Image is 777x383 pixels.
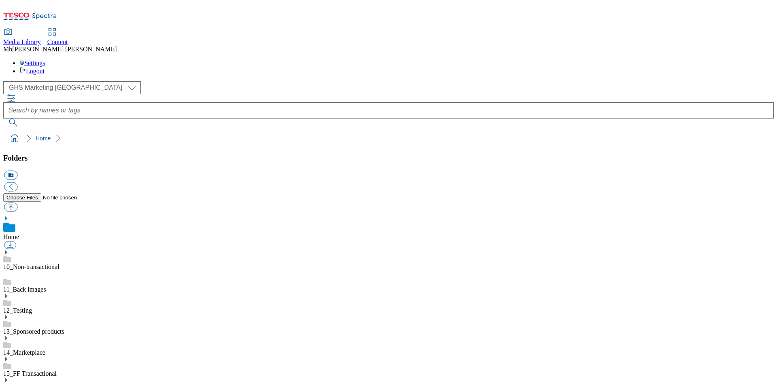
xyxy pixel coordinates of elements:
span: [PERSON_NAME] [PERSON_NAME] [12,46,117,53]
a: 15_FF Transactional [3,370,57,377]
a: Media Library [3,29,41,46]
a: Home [3,233,19,240]
a: 12_Testing [3,307,32,314]
a: 10_Non-transactional [3,263,59,270]
a: 14_Marketplace [3,349,45,356]
span: Content [47,38,68,45]
h3: Folders [3,154,774,163]
span: Media Library [3,38,41,45]
input: Search by names or tags [3,102,774,118]
nav: breadcrumb [3,131,774,146]
a: home [8,132,21,145]
a: 13_Sponsored products [3,328,64,335]
a: Content [47,29,68,46]
a: Home [36,135,51,142]
a: 11_Back images [3,286,46,293]
span: Mb [3,46,12,53]
a: Settings [19,59,45,66]
a: Logout [19,68,45,74]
